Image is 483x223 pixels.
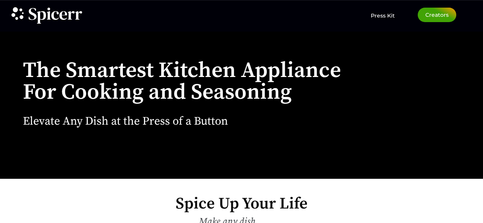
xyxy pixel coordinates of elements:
[371,12,395,19] span: Press Kit
[23,60,341,103] h1: The Smartest Kitchen Appliance For Cooking and Seasoning
[418,8,456,22] a: Creators
[23,116,228,127] h2: Elevate Any Dish at the Press of a Button
[371,8,395,19] a: Press Kit
[425,12,449,18] span: Creators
